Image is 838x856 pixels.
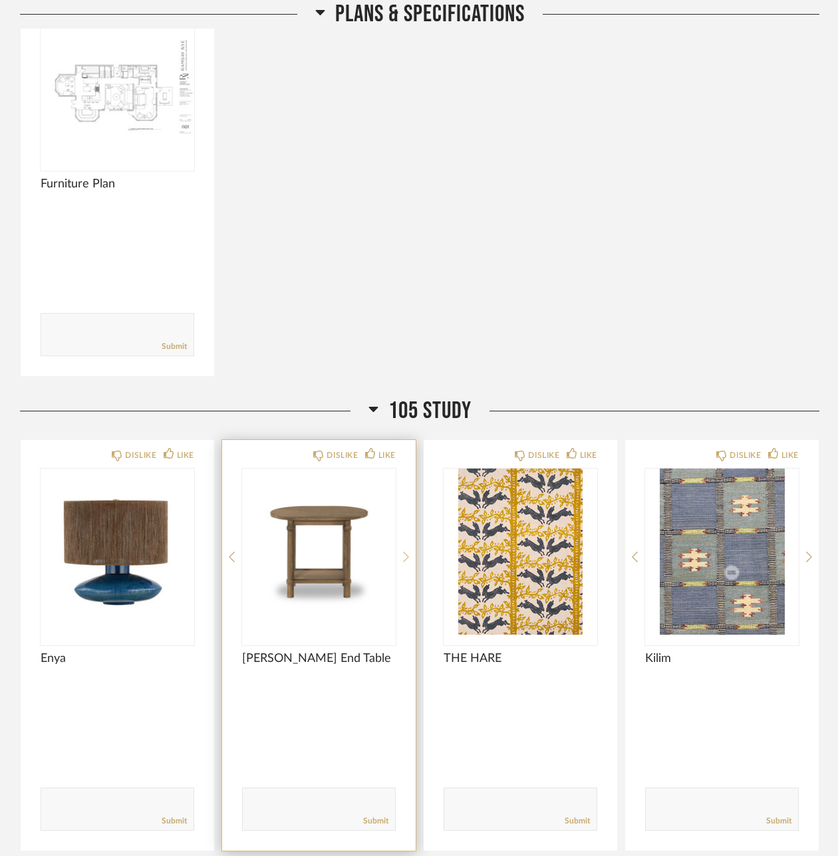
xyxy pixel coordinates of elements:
[363,815,388,827] a: Submit
[645,469,799,635] div: 1
[444,469,597,635] div: 0
[162,815,187,827] a: Submit
[565,815,590,827] a: Submit
[444,469,597,635] img: undefined
[41,469,194,635] div: 0
[528,449,559,462] div: DISLIKE
[645,651,799,666] span: Kilim
[177,449,194,462] div: LIKE
[242,651,396,666] span: [PERSON_NAME] End Table
[125,449,156,462] div: DISLIKE
[388,397,472,425] span: 105 Study
[580,449,597,462] div: LIKE
[41,651,194,666] span: Enya
[41,3,194,169] img: undefined
[327,449,358,462] div: DISLIKE
[242,469,396,635] div: 0
[378,449,396,462] div: LIKE
[41,177,194,191] span: Furniture Plan
[444,651,597,666] span: THE HARE
[766,815,791,827] a: Submit
[162,341,187,352] a: Submit
[645,469,799,635] img: undefined
[781,449,799,462] div: LIKE
[730,449,761,462] div: DISLIKE
[41,469,194,635] img: undefined
[242,469,396,635] img: undefined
